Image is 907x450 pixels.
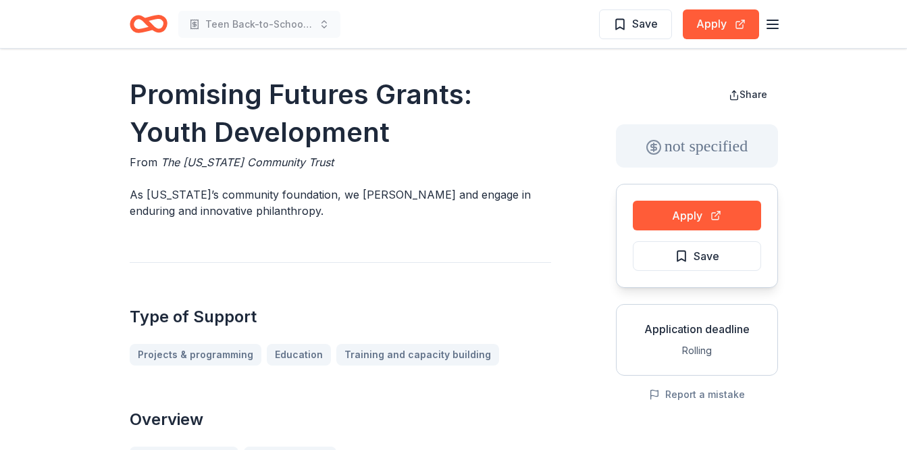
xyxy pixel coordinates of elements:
[130,306,551,328] h2: Type of Support
[178,11,340,38] button: Teen Back-to-School Drive
[649,386,745,403] button: Report a mistake
[130,409,551,430] h2: Overview
[161,155,334,169] span: The [US_STATE] Community Trust
[130,186,551,219] p: As [US_STATE]’s community foundation, we [PERSON_NAME] and engage in enduring and innovative phil...
[633,241,761,271] button: Save
[694,247,719,265] span: Save
[718,81,778,108] button: Share
[616,124,778,168] div: not specified
[740,89,767,100] span: Share
[599,9,672,39] button: Save
[130,344,261,366] a: Projects & programming
[130,76,551,151] h1: Promising Futures Grants: Youth Development
[267,344,331,366] a: Education
[633,201,761,230] button: Apply
[130,8,167,40] a: Home
[683,9,759,39] button: Apply
[632,15,658,32] span: Save
[627,321,767,337] div: Application deadline
[130,154,551,170] div: From
[336,344,499,366] a: Training and capacity building
[627,343,767,359] div: Rolling
[205,16,313,32] span: Teen Back-to-School Drive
